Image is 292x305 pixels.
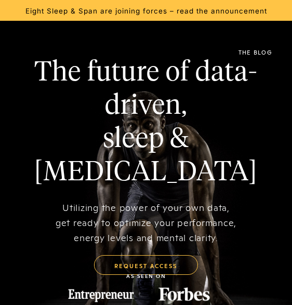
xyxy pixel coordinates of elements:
a: The Blog [238,47,272,56]
div: as seen on [126,273,166,279]
div: Utilizing the power of your own data, get ready to optimize your performance, energy levels and m... [55,200,237,245]
a: Eight Sleep & Span are joining forces – read the announcement [25,6,267,15]
a: request access [94,255,198,275]
div: The Blog [238,49,272,55]
h1: The future of data-driven, sleep & [MEDICAL_DATA] [15,56,277,189]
